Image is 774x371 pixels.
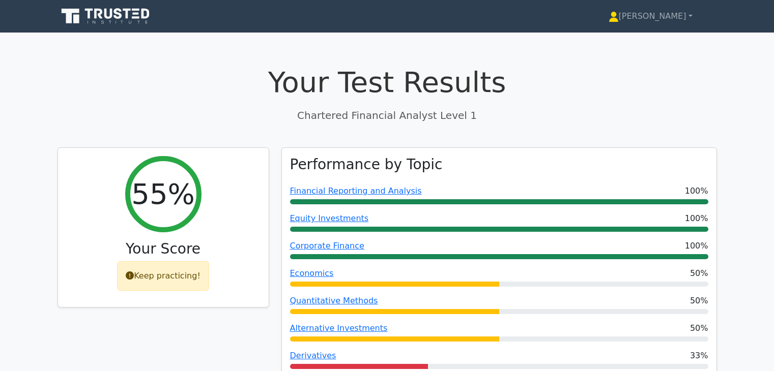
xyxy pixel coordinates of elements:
[690,267,708,280] span: 50%
[117,261,209,291] div: Keep practicing!
[66,240,261,258] h3: Your Score
[290,213,369,223] a: Equity Investments
[690,350,708,362] span: 33%
[685,240,708,252] span: 100%
[58,108,717,123] p: Chartered Financial Analyst Level 1
[131,177,194,211] h2: 55%
[685,212,708,225] span: 100%
[290,323,388,333] a: Alternative Investments
[685,185,708,197] span: 100%
[584,6,717,26] a: [PERSON_NAME]
[690,295,708,307] span: 50%
[290,268,334,278] a: Economics
[290,296,378,305] a: Quantitative Methods
[290,351,336,360] a: Derivatives
[690,322,708,334] span: 50%
[58,65,717,99] h1: Your Test Results
[290,241,364,251] a: Corporate Finance
[290,186,422,196] a: Financial Reporting and Analysis
[290,156,443,173] h3: Performance by Topic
